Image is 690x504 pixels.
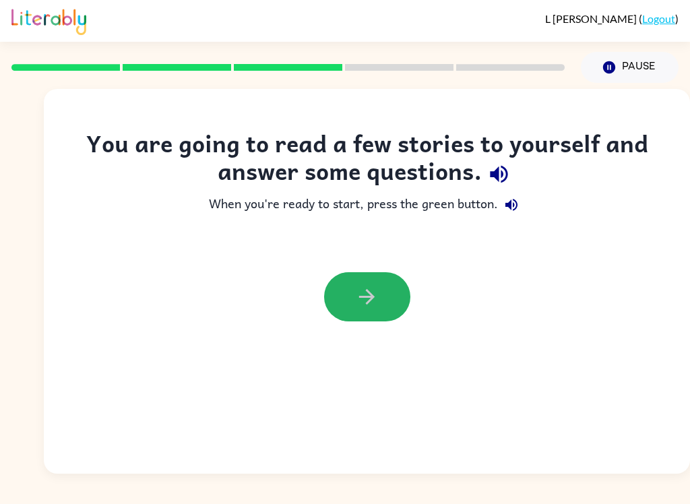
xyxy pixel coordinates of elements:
img: Literably [11,5,86,35]
a: Logout [642,12,675,25]
button: Pause [581,52,679,83]
div: You are going to read a few stories to yourself and answer some questions. [71,129,663,191]
span: L [PERSON_NAME] [545,12,639,25]
div: ( ) [545,12,679,25]
div: When you're ready to start, press the green button. [71,191,663,218]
